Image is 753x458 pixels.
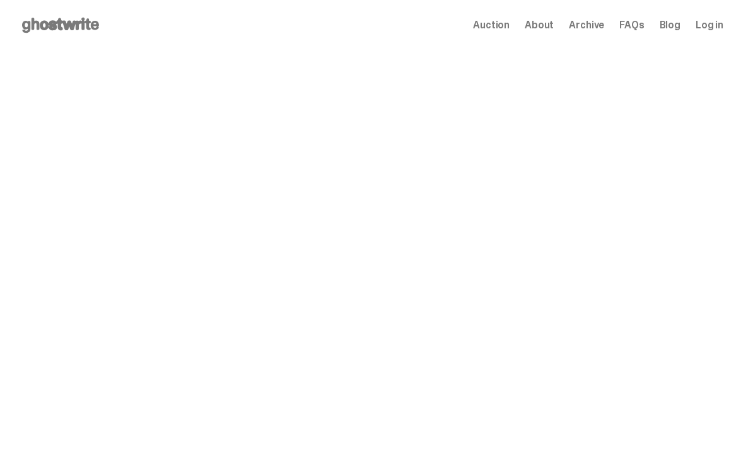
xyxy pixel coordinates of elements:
[569,20,604,30] a: Archive
[619,20,644,30] a: FAQs
[696,20,723,30] a: Log in
[660,20,680,30] a: Blog
[525,20,554,30] a: About
[473,20,510,30] a: Auction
